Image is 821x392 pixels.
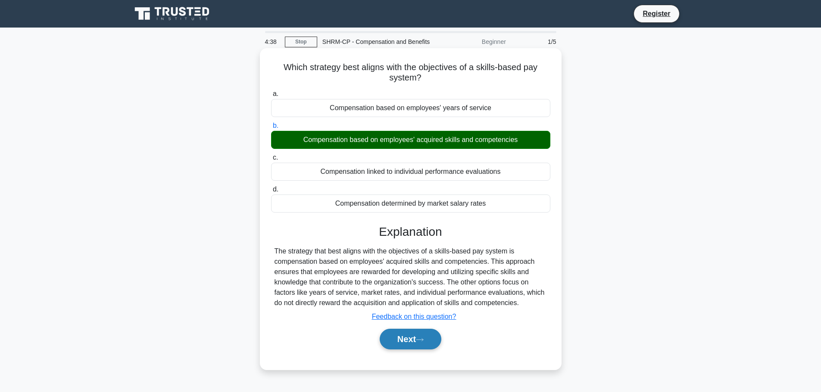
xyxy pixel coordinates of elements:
[317,33,436,50] div: SHRM-CP - Compensation and Benefits
[271,163,550,181] div: Compensation linked to individual performance evaluations
[271,131,550,149] div: Compensation based on employees' acquired skills and competencies
[276,225,545,239] h3: Explanation
[270,62,551,83] h5: Which strategy best aligns with the objectives of a skills-based pay system?
[285,37,317,47] a: Stop
[436,33,511,50] div: Beginner
[271,99,550,117] div: Compensation based on employees' years of service
[637,8,675,19] a: Register
[273,185,278,193] span: d.
[273,90,278,97] span: a.
[511,33,562,50] div: 1/5
[275,246,547,308] div: The strategy that best aligns with the objectives of a skills-based pay system is compensation ba...
[372,313,456,320] a: Feedback on this question?
[273,154,278,161] span: c.
[260,33,285,50] div: 4:38
[271,194,550,213] div: Compensation determined by market salary rates
[273,122,278,129] span: b.
[380,329,441,349] button: Next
